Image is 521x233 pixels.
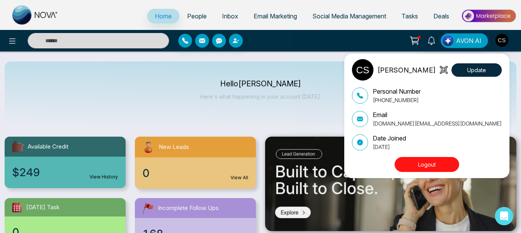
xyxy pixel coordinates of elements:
p: [PHONE_NUMBER] [373,96,421,104]
button: Update [451,63,502,77]
p: [PERSON_NAME] [377,65,436,75]
p: [DOMAIN_NAME][EMAIL_ADDRESS][DOMAIN_NAME] [373,119,502,127]
p: Email [373,110,502,119]
button: Logout [395,157,459,172]
p: Date Joined [373,134,406,143]
div: Open Intercom Messenger [495,207,513,225]
p: [DATE] [373,143,406,151]
p: Personal Number [373,87,421,96]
